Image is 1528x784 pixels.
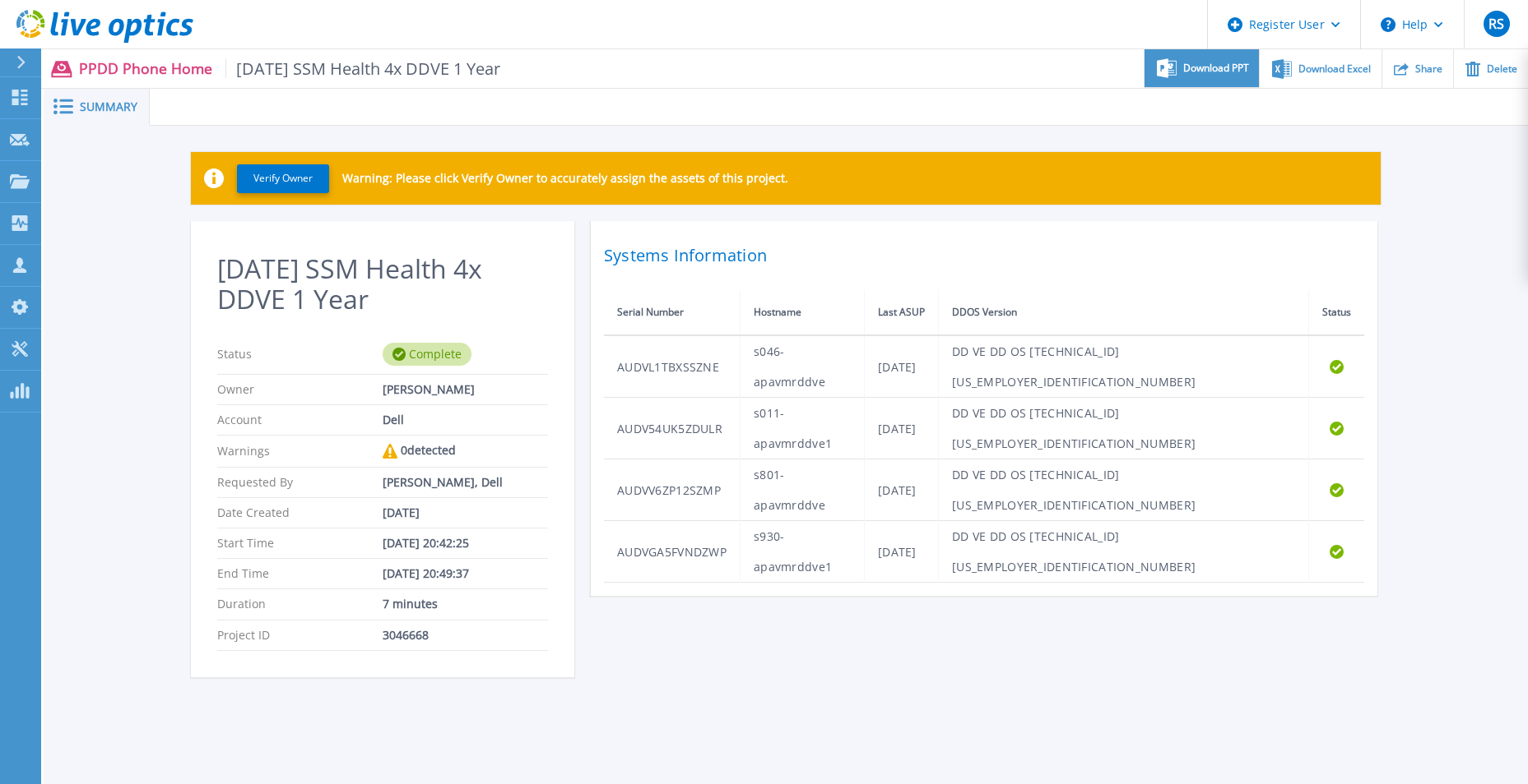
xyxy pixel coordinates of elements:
[383,506,548,519] div: [DATE]
[865,459,939,521] td: [DATE]
[1183,63,1249,73] span: Download PPT
[604,459,741,521] td: AUDVV6ZP12SZMP
[604,290,741,335] th: Serial Number
[342,172,788,185] p: Warning: Please click Verify Owner to accurately assign the assets of this project.
[217,597,383,611] p: Duration
[939,398,1309,459] td: DD VE DD OS [TECHNICAL_ID][US_EMPLOYER_IDENTIFICATION_NUMBER]
[217,444,383,459] p: Warnings
[79,59,501,78] p: PPDD Phone Home
[604,398,741,459] td: AUDV54UK5ZDULR
[741,335,865,398] td: s046-apavmrddve
[383,476,548,489] div: [PERSON_NAME], Dell
[939,335,1309,398] td: DD VE DD OS [TECHNICAL_ID][US_EMPLOYER_IDENTIFICATION_NUMBER]
[604,335,741,398] td: AUDVL1TBXSSZNE
[217,383,383,396] p: Owner
[1489,17,1504,30] span: RS
[865,398,939,459] td: [DATE]
[741,521,865,583] td: s930-apavmrddve1
[383,413,548,427] div: Dell
[865,521,939,583] td: [DATE]
[604,241,1364,270] h2: Systems Information
[217,567,383,580] p: End Time
[383,343,471,366] div: Complete
[1308,290,1364,335] th: Status
[939,290,1309,335] th: DDOS Version
[865,335,939,398] td: [DATE]
[225,59,501,78] span: [DATE] SSM Health 4x DDVE 1 Year
[1415,64,1442,74] span: Share
[383,444,548,459] div: 0 detected
[741,398,865,459] td: s011-apavmrddve1
[237,164,329,193] button: Verify Owner
[217,413,383,427] p: Account
[741,459,865,521] td: s801-apavmrddve
[939,521,1309,583] td: DD VE DD OS [TECHNICAL_ID][US_EMPLOYER_IDENTIFICATION_NUMBER]
[383,567,548,580] div: [DATE] 20:49:37
[383,629,548,642] div: 3046668
[383,383,548,396] div: [PERSON_NAME]
[217,254,548,315] h2: [DATE] SSM Health 4x DDVE 1 Year
[741,290,865,335] th: Hostname
[217,537,383,550] p: Start Time
[1487,64,1517,74] span: Delete
[865,290,939,335] th: Last ASUP
[604,521,741,583] td: AUDVGA5FVNDZWP
[217,506,383,519] p: Date Created
[939,459,1309,521] td: DD VE DD OS [TECHNICAL_ID][US_EMPLOYER_IDENTIFICATION_NUMBER]
[383,537,548,550] div: [DATE] 20:42:25
[217,343,383,366] p: Status
[80,101,137,113] span: Summary
[1298,64,1371,74] span: Download Excel
[383,597,548,611] div: 7 minutes
[217,629,383,642] p: Project ID
[217,476,383,489] p: Requested By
